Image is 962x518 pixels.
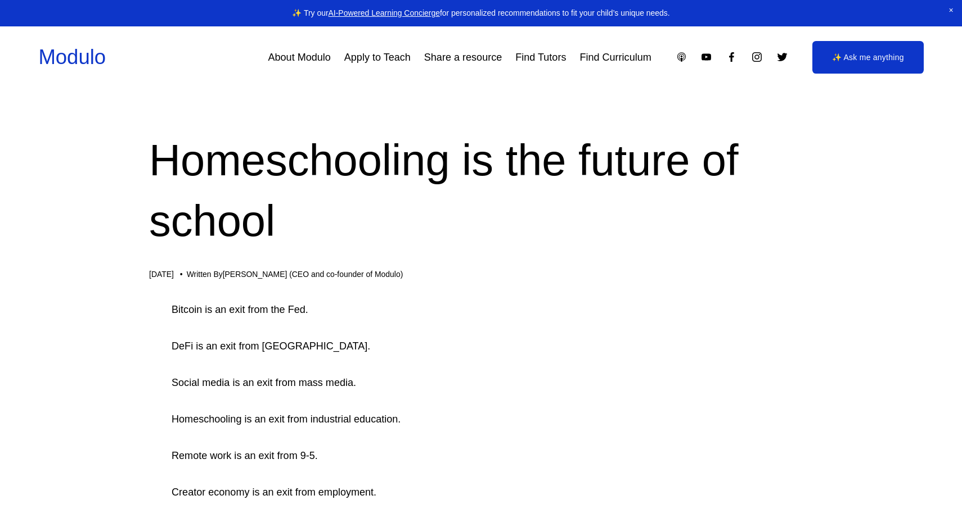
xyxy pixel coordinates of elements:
a: AI-Powered Learning Concierge [329,8,440,17]
a: Modulo [38,46,106,69]
a: YouTube [700,51,712,63]
span: [DATE] [149,270,174,279]
a: Find Curriculum [579,47,651,67]
h1: Homeschooling is the future of school [149,130,813,252]
a: Twitter [776,51,788,63]
a: ✨ Ask me anything [812,41,924,74]
a: Instagram [751,51,763,63]
a: [PERSON_NAME] (CEO and co-founder of Modulo) [223,270,403,279]
a: Apply to Teach [344,47,411,67]
div: Written By [187,270,403,279]
a: Apple Podcasts [676,51,687,63]
a: Share a resource [424,47,502,67]
a: Facebook [726,51,738,63]
a: About Modulo [268,47,330,67]
a: Find Tutors [515,47,566,67]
